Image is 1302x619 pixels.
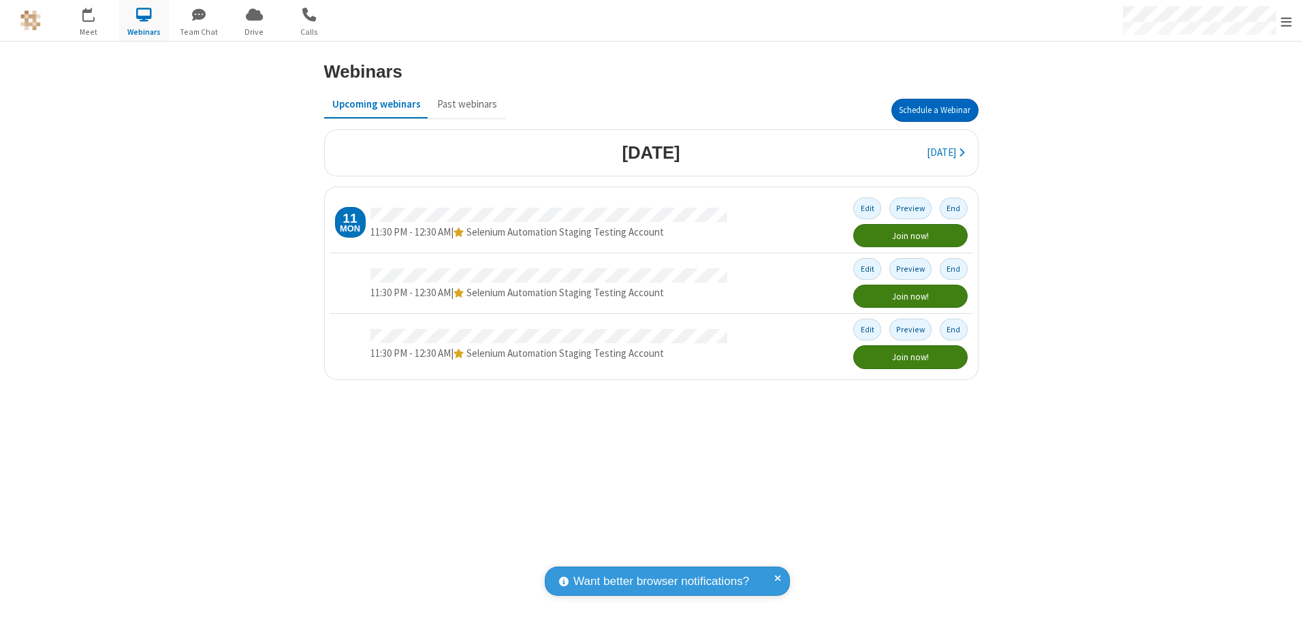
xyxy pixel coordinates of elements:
[174,26,225,38] span: Team Chat
[370,286,451,299] span: 11:30 PM - 12:30 AM
[370,347,451,360] span: 11:30 PM - 12:30 AM
[92,7,101,18] div: 4
[889,319,932,340] button: Preview
[370,225,727,240] div: |
[853,224,967,247] button: Join now!
[343,212,357,225] div: 11
[853,319,881,340] button: Edit
[370,285,727,301] div: |
[466,225,664,238] span: Selenium Automation Staging Testing Account
[889,197,932,219] button: Preview
[940,258,968,279] button: End
[853,345,967,368] button: Join now!
[853,258,881,279] button: Edit
[284,26,335,38] span: Calls
[335,207,366,238] div: Monday, August 11, 2025 11:30 PM
[927,146,956,159] span: [DATE]
[466,347,664,360] span: Selenium Automation Staging Testing Account
[429,91,505,117] button: Past webinars
[853,197,881,219] button: Edit
[370,346,727,362] div: |
[118,26,170,38] span: Webinars
[889,258,932,279] button: Preview
[466,286,664,299] span: Selenium Automation Staging Testing Account
[622,143,680,162] h3: [DATE]
[940,197,968,219] button: End
[891,99,979,122] button: Schedule a Webinar
[370,225,451,238] span: 11:30 PM - 12:30 AM
[324,62,402,81] h3: Webinars
[340,225,360,234] div: Mon
[229,26,280,38] span: Drive
[20,10,41,31] img: QA Selenium DO NOT DELETE OR CHANGE
[324,91,429,117] button: Upcoming webinars
[940,319,968,340] button: End
[919,140,972,166] button: [DATE]
[853,285,967,308] button: Join now!
[573,573,749,590] span: Want better browser notifications?
[63,26,114,38] span: Meet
